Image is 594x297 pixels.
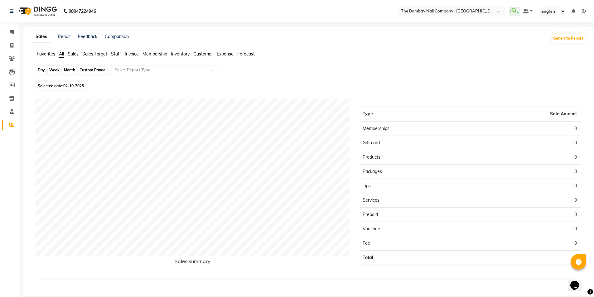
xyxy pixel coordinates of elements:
iframe: chat widget [568,272,588,291]
span: Sales Target [82,51,107,57]
div: Week [48,66,61,74]
span: Forecast [237,51,255,57]
td: Vouchers [359,222,470,236]
div: Day [36,66,46,74]
td: Total [359,251,470,265]
td: 0 [470,208,581,222]
td: 0 [470,136,581,150]
td: 0 [470,193,581,208]
b: 08047224946 [69,2,96,20]
td: 0 [470,150,581,165]
span: Customer [193,51,213,57]
span: Sales [68,51,79,57]
span: Staff [111,51,121,57]
td: Tips [359,179,470,193]
a: Sales [33,31,50,42]
td: 0 [470,236,581,251]
td: 0 [470,222,581,236]
td: 0 [470,121,581,136]
td: 0 [470,165,581,179]
span: Favorites [37,51,55,57]
a: Feedback [78,34,97,39]
a: Comparison [105,34,129,39]
th: Sale Amount [470,107,581,122]
td: Prepaid [359,208,470,222]
td: Packages [359,165,470,179]
h6: Sales summary [36,258,350,267]
td: Products [359,150,470,165]
td: Memberships [359,121,470,136]
button: Generate Report [552,34,585,43]
td: 0 [470,179,581,193]
span: All [59,51,64,57]
td: 0 [470,251,581,265]
th: Type [359,107,470,122]
div: Custom Range [78,66,107,74]
td: Services [359,193,470,208]
img: logo [16,2,59,20]
span: 02-10-2025 [63,84,84,88]
span: Selected date: [36,82,85,90]
td: Gift card [359,136,470,150]
span: Membership [142,51,167,57]
span: Expense [217,51,234,57]
span: Invoice [125,51,139,57]
td: Fee [359,236,470,251]
div: Month [62,66,77,74]
a: Trends [57,34,70,39]
span: Inventory [171,51,190,57]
